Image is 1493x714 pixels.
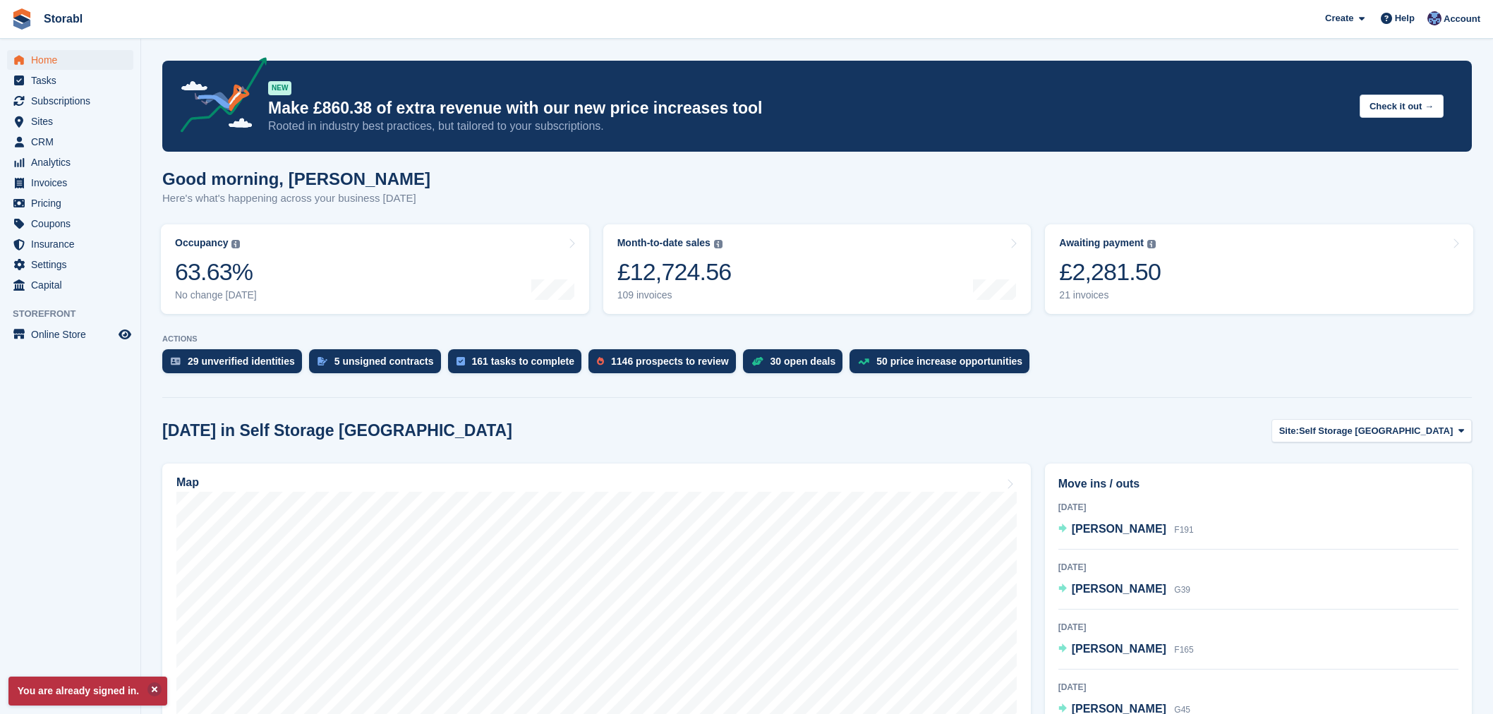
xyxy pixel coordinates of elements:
div: Awaiting payment [1059,237,1144,249]
img: price_increase_opportunities-93ffe204e8149a01c8c9dc8f82e8f89637d9d84a8eef4429ea346261dce0b2c0.svg [858,358,869,365]
a: menu [7,132,133,152]
div: 161 tasks to complete [472,356,575,367]
img: price-adjustments-announcement-icon-8257ccfd72463d97f412b2fc003d46551f7dbcb40ab6d574587a9cd5c0d94... [169,57,267,138]
span: Tasks [31,71,116,90]
span: Self Storage [GEOGRAPHIC_DATA] [1299,424,1453,438]
a: 1146 prospects to review [588,349,743,380]
img: task-75834270c22a3079a89374b754ae025e5fb1db73e45f91037f5363f120a921f8.svg [457,357,465,365]
div: 30 open deals [770,356,836,367]
div: 109 invoices [617,289,732,301]
span: Online Store [31,325,116,344]
a: Preview store [116,326,133,343]
p: ACTIONS [162,334,1472,344]
span: CRM [31,132,116,152]
div: Occupancy [175,237,228,249]
span: Create [1325,11,1353,25]
a: Storabl [38,7,88,30]
div: 50 price increase opportunities [876,356,1022,367]
span: F191 [1174,525,1193,535]
span: Capital [31,275,116,295]
img: icon-info-grey-7440780725fd019a000dd9b08b2336e03edf1995a4989e88bcd33f0948082b44.svg [1147,240,1156,248]
h2: [DATE] in Self Storage [GEOGRAPHIC_DATA] [162,421,512,440]
div: 21 invoices [1059,289,1161,301]
span: [PERSON_NAME] [1072,523,1166,535]
a: menu [7,91,133,111]
a: 5 unsigned contracts [309,349,448,380]
span: [PERSON_NAME] [1072,643,1166,655]
p: You are already signed in. [8,677,167,706]
span: Site: [1279,424,1299,438]
h2: Move ins / outs [1058,476,1458,492]
a: 50 price increase opportunities [850,349,1036,380]
span: Insurance [31,234,116,254]
a: 161 tasks to complete [448,349,589,380]
div: [DATE] [1058,681,1458,694]
span: Coupons [31,214,116,234]
span: Invoices [31,173,116,193]
p: Here's what's happening across your business [DATE] [162,190,430,207]
a: [PERSON_NAME] F165 [1058,641,1194,659]
a: menu [7,152,133,172]
p: Make £860.38 of extra revenue with our new price increases tool [268,98,1348,119]
span: F165 [1174,645,1193,655]
a: menu [7,71,133,90]
div: [DATE] [1058,561,1458,574]
a: [PERSON_NAME] F191 [1058,521,1194,539]
a: Awaiting payment £2,281.50 21 invoices [1045,224,1473,314]
div: 1146 prospects to review [611,356,729,367]
span: Home [31,50,116,70]
img: icon-info-grey-7440780725fd019a000dd9b08b2336e03edf1995a4989e88bcd33f0948082b44.svg [714,240,723,248]
span: Help [1395,11,1415,25]
a: menu [7,214,133,234]
a: menu [7,173,133,193]
a: 30 open deals [743,349,850,380]
a: 29 unverified identities [162,349,309,380]
span: Account [1444,12,1480,26]
span: Settings [31,255,116,274]
div: NEW [268,81,291,95]
h2: Map [176,476,199,489]
span: Storefront [13,307,140,321]
img: contract_signature_icon-13c848040528278c33f63329250d36e43548de30e8caae1d1a13099fd9432cc5.svg [318,357,327,365]
a: menu [7,275,133,295]
span: [PERSON_NAME] [1072,583,1166,595]
a: menu [7,325,133,344]
img: prospect-51fa495bee0391a8d652442698ab0144808aea92771e9ea1ae160a38d050c398.svg [597,357,604,365]
a: Occupancy 63.63% No change [DATE] [161,224,589,314]
div: 5 unsigned contracts [334,356,434,367]
a: menu [7,111,133,131]
div: [DATE] [1058,621,1458,634]
a: menu [7,255,133,274]
div: 29 unverified identities [188,356,295,367]
img: verify_identity-adf6edd0f0f0b5bbfe63781bf79b02c33cf7c696d77639b501bdc392416b5a36.svg [171,357,181,365]
a: [PERSON_NAME] G39 [1058,581,1190,599]
div: £2,281.50 [1059,258,1161,286]
span: G39 [1174,585,1190,595]
img: stora-icon-8386f47178a22dfd0bd8f6a31ec36ba5ce8667c1dd55bd0f319d3a0aa187defe.svg [11,8,32,30]
button: Check it out → [1360,95,1444,118]
a: menu [7,193,133,213]
div: No change [DATE] [175,289,257,301]
div: Month-to-date sales [617,237,711,249]
a: menu [7,50,133,70]
h1: Good morning, [PERSON_NAME] [162,169,430,188]
img: icon-info-grey-7440780725fd019a000dd9b08b2336e03edf1995a4989e88bcd33f0948082b44.svg [231,240,240,248]
img: deal-1b604bf984904fb50ccaf53a9ad4b4a5d6e5aea283cecdc64d6e3604feb123c2.svg [751,356,763,366]
span: Analytics [31,152,116,172]
button: Site: Self Storage [GEOGRAPHIC_DATA] [1271,419,1472,442]
div: 63.63% [175,258,257,286]
p: Rooted in industry best practices, but tailored to your subscriptions. [268,119,1348,134]
div: [DATE] [1058,501,1458,514]
img: Tegan Ewart [1427,11,1441,25]
a: Month-to-date sales £12,724.56 109 invoices [603,224,1032,314]
a: menu [7,234,133,254]
span: Sites [31,111,116,131]
span: Pricing [31,193,116,213]
div: £12,724.56 [617,258,732,286]
span: Subscriptions [31,91,116,111]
